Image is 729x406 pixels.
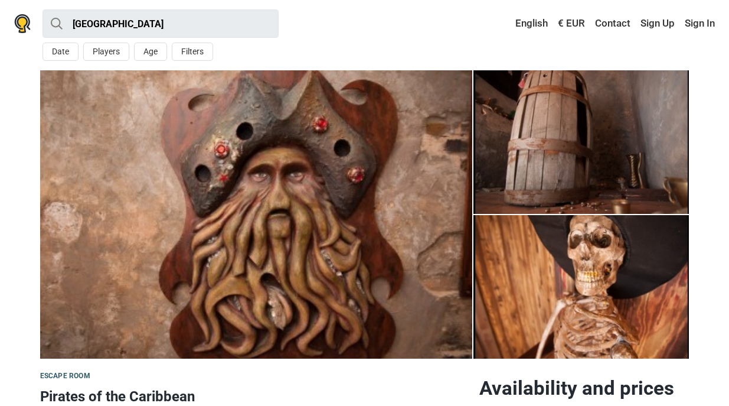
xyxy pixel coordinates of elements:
button: Age [134,43,167,61]
a: English [504,13,551,34]
a: Sign Up [638,13,678,34]
button: Players [83,43,129,61]
a: Contact [592,13,633,34]
a: Pirates of the Caribbean photo 10 [40,70,472,359]
a: Pirates of the Caribbean photo 4 [473,215,689,359]
button: Date [43,43,79,61]
img: English [507,20,515,28]
a: Pirates of the Caribbean photo 3 [473,70,689,214]
button: Filters [172,43,213,61]
img: Pirates of the Caribbean photo 4 [473,70,689,214]
a: Sign In [682,13,715,34]
a: € EUR [555,13,588,34]
img: Pirates of the Caribbean photo 5 [473,215,689,359]
span: Escape room [40,372,90,380]
img: Nowescape logo [14,14,31,33]
input: try “London” [43,9,279,38]
h2: Availability and prices [479,376,689,400]
img: Pirates of the Caribbean photo 11 [40,70,472,359]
